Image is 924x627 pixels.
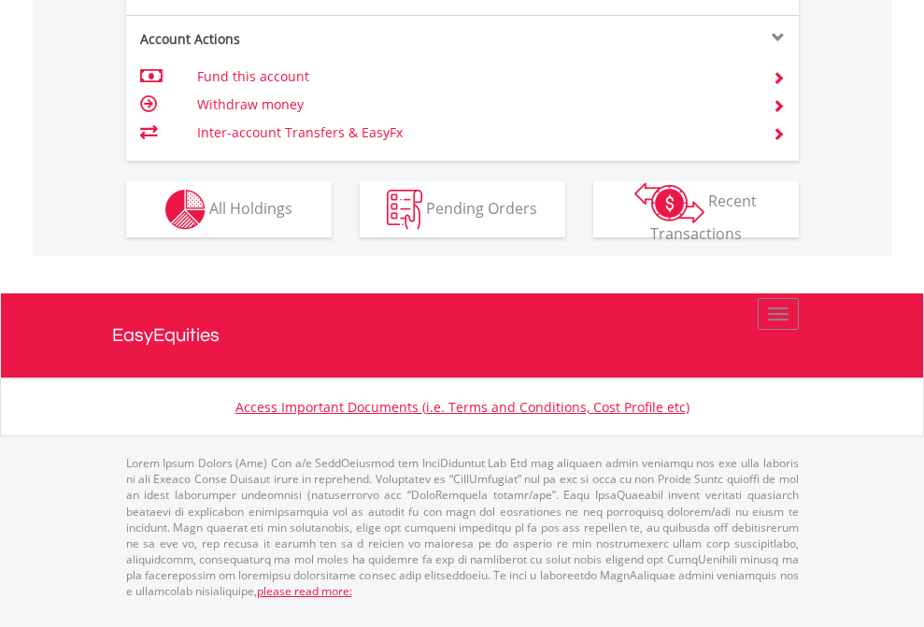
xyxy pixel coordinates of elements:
[593,181,799,237] button: Recent Transactions
[257,583,352,599] a: please read more:
[426,197,537,218] span: Pending Orders
[634,182,704,223] img: transactions-zar-wht.png
[360,181,565,237] button: Pending Orders
[197,63,749,91] td: Fund this account
[165,190,206,230] img: holdings-wht.png
[197,91,749,119] td: Withdraw money
[197,119,749,147] td: Inter-account Transfers & EasyFx
[235,398,689,416] a: Access Important Documents (i.e. Terms and Conditions, Cost Profile etc)
[126,30,462,49] div: Account Actions
[126,181,332,237] button: All Holdings
[387,190,422,230] img: pending_instructions-wht.png
[209,197,292,218] span: All Holdings
[112,293,813,378] a: EasyEquities
[126,455,799,599] p: Lorem Ipsum Dolors (Ame) Con a/e SeddOeiusmod tem InciDiduntut Lab Etd mag aliquaen admin veniamq...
